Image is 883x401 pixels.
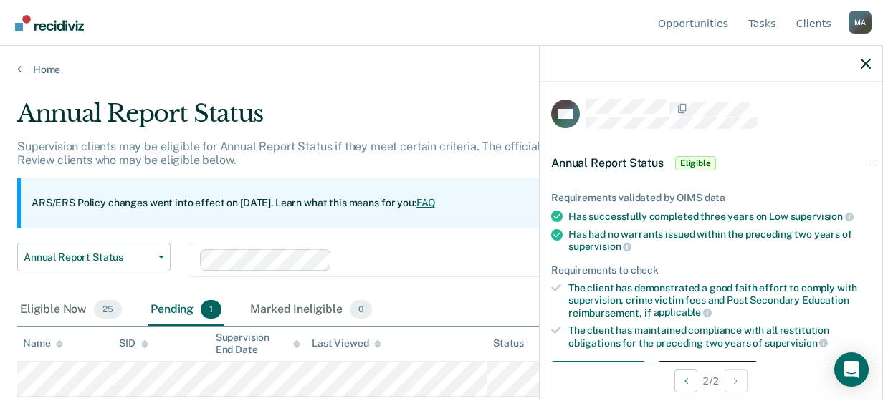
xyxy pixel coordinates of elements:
[24,251,153,264] span: Annual Report Status
[551,361,651,390] a: Navigate to form link
[17,140,780,167] p: Supervision clients may be eligible for Annual Report Status if they meet certain criteria. The o...
[23,337,63,349] div: Name
[654,306,712,318] span: applicable
[15,15,84,31] img: Recidiviz
[312,337,381,349] div: Last Viewed
[674,369,697,392] button: Previous Opportunity
[551,192,871,204] div: Requirements validated by OIMS data
[849,11,872,34] button: Profile dropdown button
[551,264,871,276] div: Requirements to check
[675,156,716,170] span: Eligible
[791,211,854,222] span: supervision
[119,337,148,349] div: SID
[32,196,436,211] p: ARS/ERS Policy changes went into effect on [DATE]. Learn what this means for you:
[568,324,871,349] div: The client has maintained compliance with all restitution obligations for the preceding two years of
[493,337,524,349] div: Status
[551,361,646,390] button: Download Form
[17,99,812,140] div: Annual Report Status
[725,369,748,392] button: Next Opportunity
[568,241,631,252] span: supervision
[94,300,122,319] span: 25
[350,300,372,319] span: 0
[568,210,871,223] div: Has successfully completed three years on Low
[834,352,869,387] div: Open Intercom Messenger
[765,337,828,349] span: supervision
[540,140,882,186] div: Annual Report StatusEligible
[551,156,664,170] span: Annual Report Status
[568,228,871,253] div: Has had no warrants issued within the preceding two years of
[201,300,221,319] span: 1
[216,332,300,356] div: Supervision End Date
[416,197,436,208] a: FAQ
[17,63,866,76] a: Home
[568,282,871,319] div: The client has demonstrated a good faith effort to comply with supervision, crime victim fees and...
[17,294,125,326] div: Eligible Now
[540,362,882,400] div: 2 / 2
[657,361,758,390] button: Update status
[849,11,872,34] div: M A
[247,294,375,326] div: Marked Ineligible
[148,294,224,326] div: Pending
